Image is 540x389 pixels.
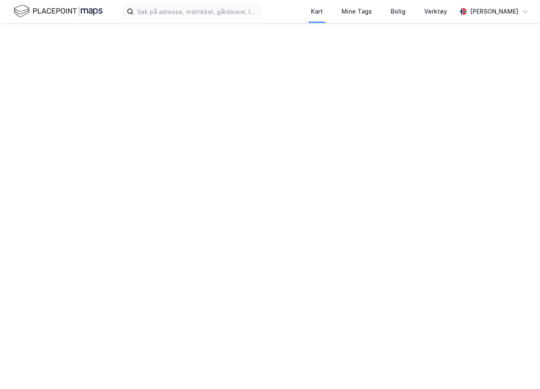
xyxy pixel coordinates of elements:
[14,4,103,19] img: logo.f888ab2527a4732fd821a326f86c7f29.svg
[311,6,323,17] div: Kart
[424,6,447,17] div: Verktøy
[498,348,540,389] div: Kontrollprogram for chat
[134,5,260,18] input: Søk på adresse, matrikkel, gårdeiere, leietakere eller personer
[498,348,540,389] iframe: Chat Widget
[391,6,406,17] div: Bolig
[470,6,518,17] div: [PERSON_NAME]
[341,6,372,17] div: Mine Tags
